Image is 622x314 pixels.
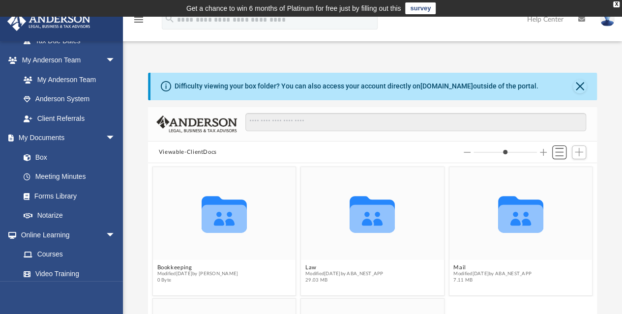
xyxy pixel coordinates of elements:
[106,51,125,71] span: arrow_drop_down
[106,225,125,245] span: arrow_drop_down
[159,148,217,157] button: Viewable-ClientDocs
[453,264,532,271] button: Mail
[14,186,120,206] a: Forms Library
[7,225,125,245] a: Online Learningarrow_drop_down
[14,206,125,226] a: Notarize
[572,145,587,159] button: Add
[133,14,145,26] i: menu
[305,264,384,271] button: Law
[14,147,120,167] a: Box
[14,70,120,89] a: My Anderson Team
[186,2,401,14] div: Get a chance to win 6 months of Platinum for free just by filling out this
[474,149,537,156] input: Column size
[14,167,125,187] a: Meeting Minutes
[106,128,125,148] span: arrow_drop_down
[600,12,615,27] img: User Pic
[453,271,532,277] span: Modified [DATE] by ABA_NEST_APP
[552,145,567,159] button: Switch to List View
[157,264,238,271] button: Bookkeeping
[133,19,145,26] a: menu
[14,89,125,109] a: Anderson System
[14,109,125,128] a: Client Referrals
[573,80,587,93] button: Close
[157,271,238,277] span: Modified [DATE] by [PERSON_NAME]
[157,277,238,284] span: 0 Byte
[305,271,384,277] span: Modified [DATE] by ABA_NEST_APP
[405,2,436,14] a: survey
[305,277,384,284] span: 29.03 MB
[4,12,93,31] img: Anderson Advisors Platinum Portal
[245,113,586,132] input: Search files and folders
[453,277,532,284] span: 7.11 MB
[420,82,473,90] a: [DOMAIN_NAME]
[14,245,125,264] a: Courses
[7,128,125,148] a: My Documentsarrow_drop_down
[7,51,125,70] a: My Anderson Teamarrow_drop_down
[164,13,175,24] i: search
[540,149,547,156] button: Increase column size
[613,1,620,7] div: close
[14,264,120,284] a: Video Training
[464,149,471,156] button: Decrease column size
[175,81,538,91] div: Difficulty viewing your box folder? You can also access your account directly on outside of the p...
